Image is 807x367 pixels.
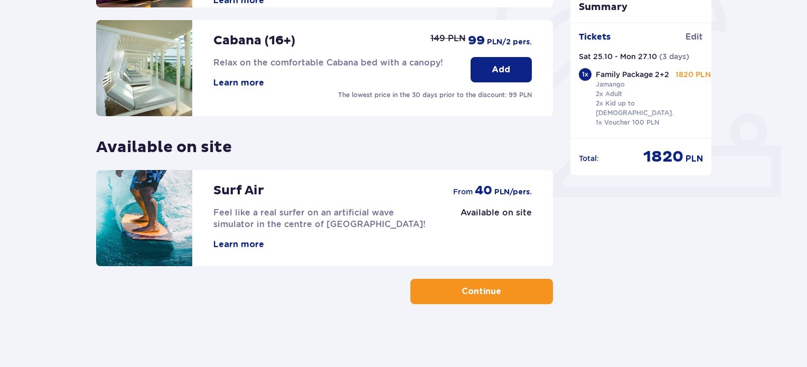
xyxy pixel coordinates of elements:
p: Available on site [461,207,532,219]
p: Add [492,64,510,76]
p: Available on site [96,129,232,157]
a: Edit [686,31,703,43]
p: PLN /2 pers. [487,37,532,48]
img: attraction [96,20,192,116]
p: The lowest price in the 30 days prior to the discount: 99 PLN [338,90,532,100]
p: PLN /pers. [494,187,532,197]
p: from [453,186,473,197]
p: Cabana (16+) [213,33,295,49]
div: 1 x [579,68,592,81]
button: Learn more [213,239,264,250]
p: Surf Air [213,183,264,199]
button: Learn more [213,77,264,89]
p: 40 [475,183,492,199]
p: 99 [468,33,485,49]
p: Jamango [596,80,625,89]
button: Add [471,57,532,82]
p: Tickets [579,31,611,43]
p: PLN [686,153,703,165]
p: 1820 PLN [675,69,711,80]
img: attraction [96,170,192,266]
p: Sat 25.10 - Mon 27.10 [579,51,657,62]
p: 1820 [643,147,683,167]
p: Continue [462,286,501,297]
p: 2x Adult 2x Kid up to [DEMOGRAPHIC_DATA]. 1x Voucher 100 PLN [596,89,676,127]
span: Relax on the comfortable Cabana bed with a canopy! [213,58,443,68]
span: Feel like a real surfer on an artificial wave simulator in the centre of [GEOGRAPHIC_DATA]! [213,208,426,229]
p: 149 PLN [430,33,466,44]
button: Continue [410,279,553,304]
p: Summary [570,1,712,14]
p: Total : [579,153,599,164]
p: ( 3 days ) [659,51,689,62]
p: Family Package 2+2 [596,69,669,80]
